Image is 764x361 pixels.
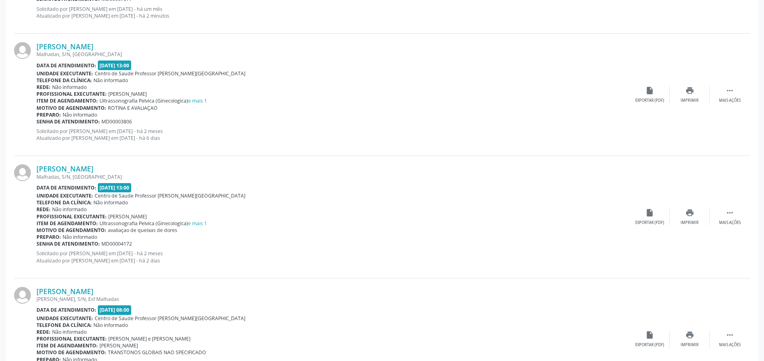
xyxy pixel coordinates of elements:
span: Centro de Saude Professor [PERSON_NAME][GEOGRAPHIC_DATA] [95,70,245,77]
div: Mais ações [719,342,741,348]
b: Unidade executante: [36,315,93,322]
span: [PERSON_NAME] [99,342,138,349]
b: Item de agendamento: [36,97,98,104]
i: insert_drive_file [645,208,654,217]
a: e mais 1 [188,97,207,104]
a: e mais 1 [188,220,207,227]
div: Imprimir [681,342,699,348]
span: Não informado [93,77,128,84]
b: Motivo de agendamento: [36,227,106,234]
div: Exportar (PDF) [635,98,664,103]
b: Telefone da clínica: [36,322,92,329]
div: Imprimir [681,220,699,226]
i: insert_drive_file [645,86,654,95]
img: img [14,42,31,59]
b: Item de agendamento: [36,220,98,227]
b: Preparo: [36,111,61,118]
span: [DATE] 13:00 [98,61,132,70]
span: Não informado [63,111,97,118]
p: Solicitado por [PERSON_NAME] em [DATE] - há um mês Atualizado por [PERSON_NAME] em [DATE] - há 2 ... [36,6,630,19]
p: Solicitado por [PERSON_NAME] em [DATE] - há 2 meses Atualizado por [PERSON_NAME] em [DATE] - há 2... [36,250,630,264]
div: Malhadas, S/N, [GEOGRAPHIC_DATA] [36,173,630,180]
b: Rede: [36,206,51,213]
span: MD00003806 [101,118,132,125]
b: Data de atendimento: [36,62,96,69]
span: avaliaçao de queixas de dores [108,227,177,234]
b: Rede: [36,329,51,335]
i: print [685,86,694,95]
p: Solicitado por [PERSON_NAME] em [DATE] - há 2 meses Atualizado por [PERSON_NAME] em [DATE] - há 6... [36,128,630,141]
div: Exportar (PDF) [635,342,664,348]
span: Não informado [93,199,128,206]
b: Unidade executante: [36,70,93,77]
span: MD00004172 [101,240,132,247]
span: Não informado [52,329,87,335]
span: Não informado [93,322,128,329]
i:  [725,86,734,95]
span: [DATE] 13:00 [98,183,132,192]
div: Imprimir [681,98,699,103]
b: Data de atendimento: [36,184,96,191]
div: Exportar (PDF) [635,220,664,226]
span: TRANSTONOS GLOBAIS NAO SPECIFICADO [108,349,206,356]
i:  [725,331,734,339]
a: [PERSON_NAME] [36,164,93,173]
b: Data de atendimento: [36,307,96,313]
i:  [725,208,734,217]
i: insert_drive_file [645,331,654,339]
span: ROTINA E AVALIAÇAO [108,105,158,111]
img: img [14,287,31,304]
b: Motivo de agendamento: [36,349,106,356]
div: Mais ações [719,220,741,226]
a: [PERSON_NAME] [36,287,93,296]
b: Telefone da clínica: [36,77,92,84]
b: Profissional executante: [36,91,107,97]
b: Senha de atendimento: [36,118,100,125]
b: Motivo de agendamento: [36,105,106,111]
span: Ultrassonografia Pelvica (Ginecologica) [99,220,207,227]
b: Profissional executante: [36,213,107,220]
img: img [14,164,31,181]
div: [PERSON_NAME], S/N, Esf Malhadas [36,296,630,303]
b: Telefone da clínica: [36,199,92,206]
b: Preparo: [36,234,61,240]
span: Não informado [63,234,97,240]
span: Não informado [52,84,87,91]
div: Mais ações [719,98,741,103]
div: Malhadas, S/N, [GEOGRAPHIC_DATA] [36,51,630,58]
span: Centro de Saude Professor [PERSON_NAME][GEOGRAPHIC_DATA] [95,192,245,199]
span: [DATE] 08:00 [98,305,132,315]
span: [PERSON_NAME] [108,213,147,220]
span: Não informado [52,206,87,213]
i: print [685,208,694,217]
span: [PERSON_NAME] [108,91,147,97]
span: Ultrassonografia Pelvica (Ginecologica) [99,97,207,104]
b: Rede: [36,84,51,91]
span: [PERSON_NAME] e [PERSON_NAME] [108,335,190,342]
b: Senha de atendimento: [36,240,100,247]
i: print [685,331,694,339]
b: Item de agendamento: [36,342,98,349]
a: [PERSON_NAME] [36,42,93,51]
span: Centro de Saude Professor [PERSON_NAME][GEOGRAPHIC_DATA] [95,315,245,322]
b: Unidade executante: [36,192,93,199]
b: Profissional executante: [36,335,107,342]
